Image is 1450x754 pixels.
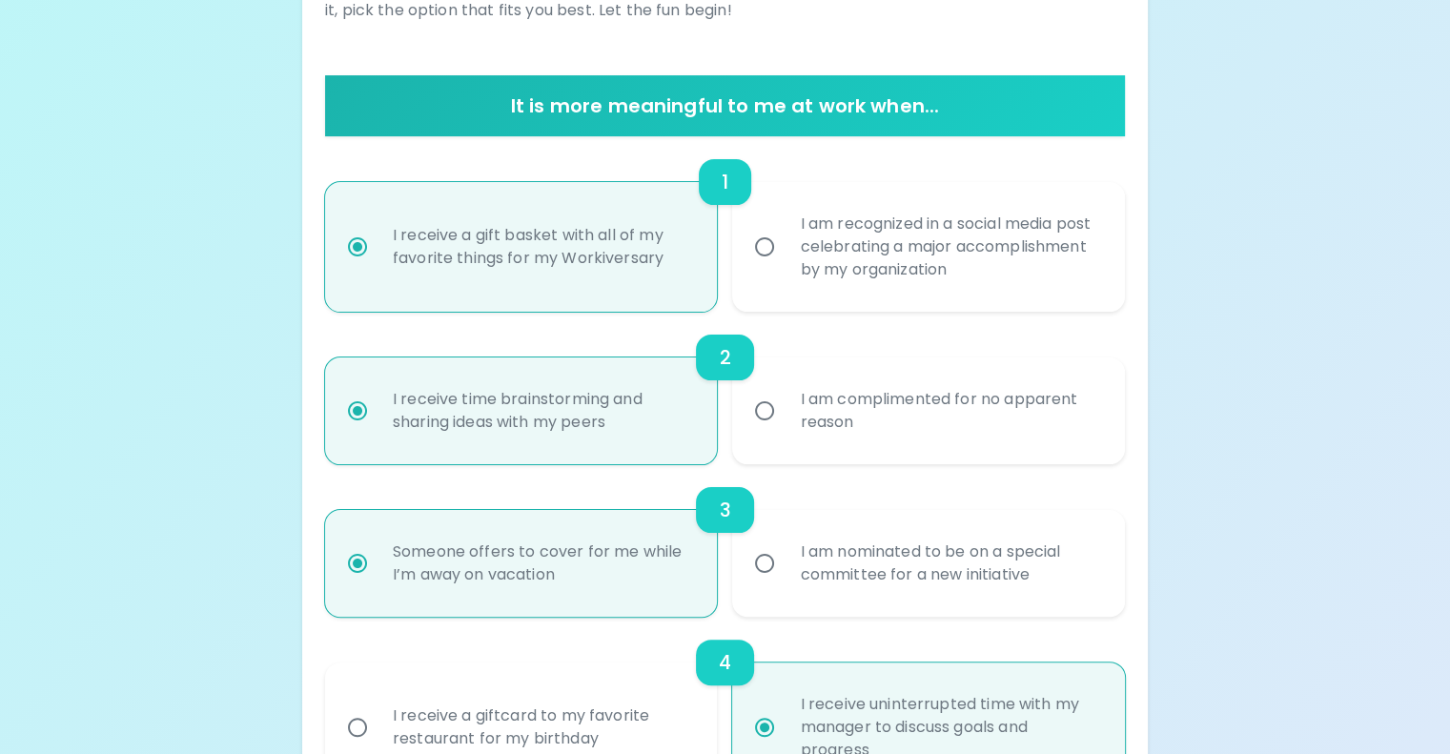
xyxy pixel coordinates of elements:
[785,365,1114,457] div: I am complimented for no apparent reason
[378,201,707,293] div: I receive a gift basket with all of my favorite things for my Workiversary
[378,365,707,457] div: I receive time brainstorming and sharing ideas with my peers
[378,518,707,609] div: Someone offers to cover for me while I’m away on vacation
[719,342,730,373] h6: 2
[785,190,1114,304] div: I am recognized in a social media post celebrating a major accomplishment by my organization
[719,495,730,525] h6: 3
[325,312,1125,464] div: choice-group-check
[722,167,728,197] h6: 1
[719,647,731,678] h6: 4
[325,464,1125,617] div: choice-group-check
[325,136,1125,312] div: choice-group-check
[785,518,1114,609] div: I am nominated to be on a special committee for a new initiative
[333,91,1117,121] h6: It is more meaningful to me at work when...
